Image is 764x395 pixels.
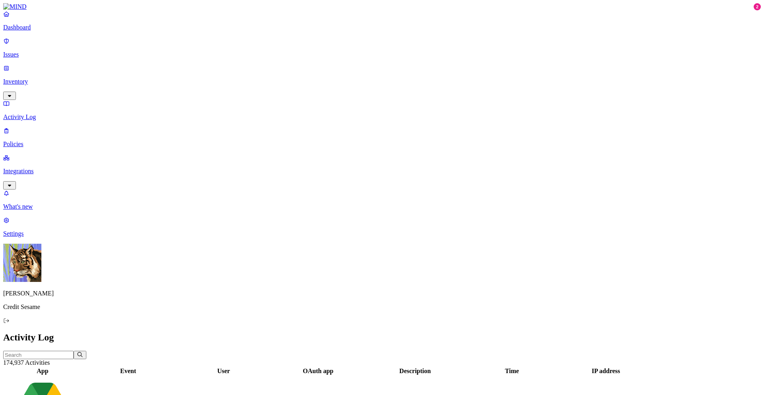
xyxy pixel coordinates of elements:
p: Dashboard [3,24,761,31]
a: MIND [3,3,761,10]
img: MIND [3,3,27,10]
div: OAuth app [273,368,363,375]
div: IP address [558,368,653,375]
a: Integrations [3,154,761,188]
div: Event [82,368,174,375]
p: Activity Log [3,113,761,121]
div: 2 [754,3,761,10]
a: Policies [3,127,761,148]
a: Inventory [3,65,761,99]
img: Vivek Menon [3,244,41,282]
p: Integrations [3,168,761,175]
span: 174,937 Activities [3,359,50,366]
a: Dashboard [3,10,761,31]
div: User [175,368,272,375]
p: Issues [3,51,761,58]
h2: Activity Log [3,332,761,343]
p: Policies [3,141,761,148]
div: Time [467,368,557,375]
p: [PERSON_NAME] [3,290,761,297]
p: What's new [3,203,761,210]
input: Search [3,351,74,359]
a: Issues [3,37,761,58]
p: Settings [3,230,761,237]
p: Credit Sesame [3,303,761,311]
p: Inventory [3,78,761,85]
a: Settings [3,217,761,237]
div: App [4,368,81,375]
a: What's new [3,190,761,210]
a: Activity Log [3,100,761,121]
div: Description [364,368,465,375]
